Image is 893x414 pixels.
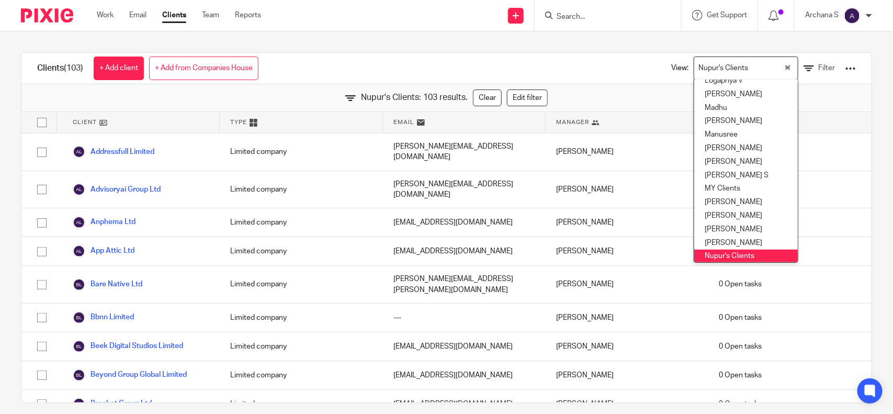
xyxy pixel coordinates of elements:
[73,311,134,324] a: Bbnn Limited
[546,133,708,171] div: [PERSON_NAME]
[546,304,708,332] div: [PERSON_NAME]
[383,133,546,171] div: [PERSON_NAME][EMAIL_ADDRESS][DOMAIN_NAME]
[655,53,856,84] div: View:
[719,312,762,323] span: 0 Open tasks
[719,184,762,195] span: 0 Open tasks
[719,118,765,127] span: Task Status
[97,10,114,20] a: Work
[94,57,144,80] a: + Add client
[73,216,85,229] img: svg%3E
[162,10,186,20] a: Clients
[73,369,85,382] img: svg%3E
[73,398,85,410] img: svg%3E
[507,89,548,106] a: Edit filter
[752,59,783,77] input: Search for option
[383,266,546,303] div: [PERSON_NAME][EMAIL_ADDRESS][PERSON_NAME][DOMAIN_NAME]
[707,12,747,19] span: Get Support
[149,57,258,80] a: + Add from Companies House
[719,217,762,228] span: 0 Open tasks
[696,59,751,77] span: Nupur's Clients
[73,398,152,410] a: Bracket Group Ltd
[383,208,546,237] div: [EMAIL_ADDRESS][DOMAIN_NAME]
[785,64,790,73] button: Clear Selected
[73,369,187,382] a: Beyond Group Global Limited
[383,304,546,332] div: ---
[21,8,73,23] img: Pixie
[220,171,382,208] div: Limited company
[383,361,546,389] div: [EMAIL_ADDRESS][DOMAIN_NAME]
[556,13,650,22] input: Search
[129,10,146,20] a: Email
[220,332,382,361] div: Limited company
[73,183,161,196] a: Advisoryai Group Ltd
[844,7,861,24] img: svg%3E
[719,246,762,256] span: 0 Open tasks
[220,361,382,389] div: Limited company
[37,63,83,74] h1: Clients
[473,89,502,106] a: Clear
[719,279,762,289] span: 0 Open tasks
[546,266,708,303] div: [PERSON_NAME]
[73,146,85,158] img: svg%3E
[32,113,52,132] input: Select all
[73,118,97,127] span: Client
[383,237,546,265] div: [EMAIL_ADDRESS][DOMAIN_NAME]
[546,171,708,208] div: [PERSON_NAME]
[805,10,839,20] p: Archana S
[235,10,261,20] a: Reports
[73,340,85,353] img: svg%3E
[73,245,85,258] img: svg%3E
[818,64,835,72] span: Filter
[719,399,762,409] span: 0 Open tasks
[383,332,546,361] div: [EMAIL_ADDRESS][DOMAIN_NAME]
[556,118,589,127] span: Manager
[719,341,762,352] span: 0 Open tasks
[546,208,708,237] div: [PERSON_NAME]
[361,92,468,104] span: Nupur's Clients: 103 results.
[383,171,546,208] div: [PERSON_NAME][EMAIL_ADDRESS][DOMAIN_NAME]
[64,64,83,72] span: (103)
[202,10,219,20] a: Team
[73,216,135,229] a: Anphema Ltd
[719,370,762,381] span: 0 Open tasks
[230,118,247,127] span: Type
[73,311,85,324] img: svg%3E
[546,332,708,361] div: [PERSON_NAME]
[694,57,798,80] div: Search for option
[73,340,183,353] a: Beek Digital Studios Limited
[220,304,382,332] div: Limited company
[546,237,708,265] div: [PERSON_NAME]
[73,278,85,291] img: svg%3E
[73,278,142,291] a: Bare Native Ltd
[73,183,85,196] img: svg%3E
[73,146,154,158] a: Addressfull Limited
[393,118,414,127] span: Email
[719,147,762,157] span: 0 Open tasks
[220,266,382,303] div: Limited company
[73,245,134,258] a: App Attic Ltd
[220,237,382,265] div: Limited company
[220,133,382,171] div: Limited company
[220,208,382,237] div: Limited company
[546,361,708,389] div: [PERSON_NAME]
